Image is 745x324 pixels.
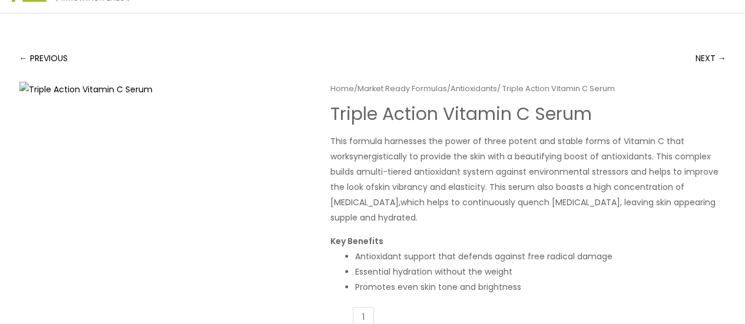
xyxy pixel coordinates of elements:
[451,83,497,94] a: Antioxidants
[696,46,726,70] a: NEXT →
[355,279,726,295] li: Promotes even skin tone and brightness
[330,166,718,193] span: multi-tiered antioxidant system against environmental stressors and helps to improve the look of
[357,83,447,94] a: Market Ready Formulas
[330,181,684,208] span: skin vibrancy and elasticity. This serum also boasts a high concentration of [MEDICAL_DATA],
[330,82,726,96] nav: Breadcrumb
[330,135,684,162] span: This formula harnesses the power of three potent and stable forms of Vitamin C that work
[330,196,716,223] span: which helps to continuously quench [MEDICAL_DATA], leaving skin appearing supple and hydrated.
[330,151,711,178] span: synergistically to provide the skin with a beautifying boost of antioxidants. This complex builds a
[330,235,383,247] strong: Key Benefits
[330,83,354,94] a: Home
[355,264,726,279] li: Essential hydration without the weight
[355,249,726,264] li: Antioxidant support that defends against free radical damage
[19,46,68,70] a: ← PREVIOUS
[330,103,726,125] h1: Triple Action ​Vitamin C ​Serum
